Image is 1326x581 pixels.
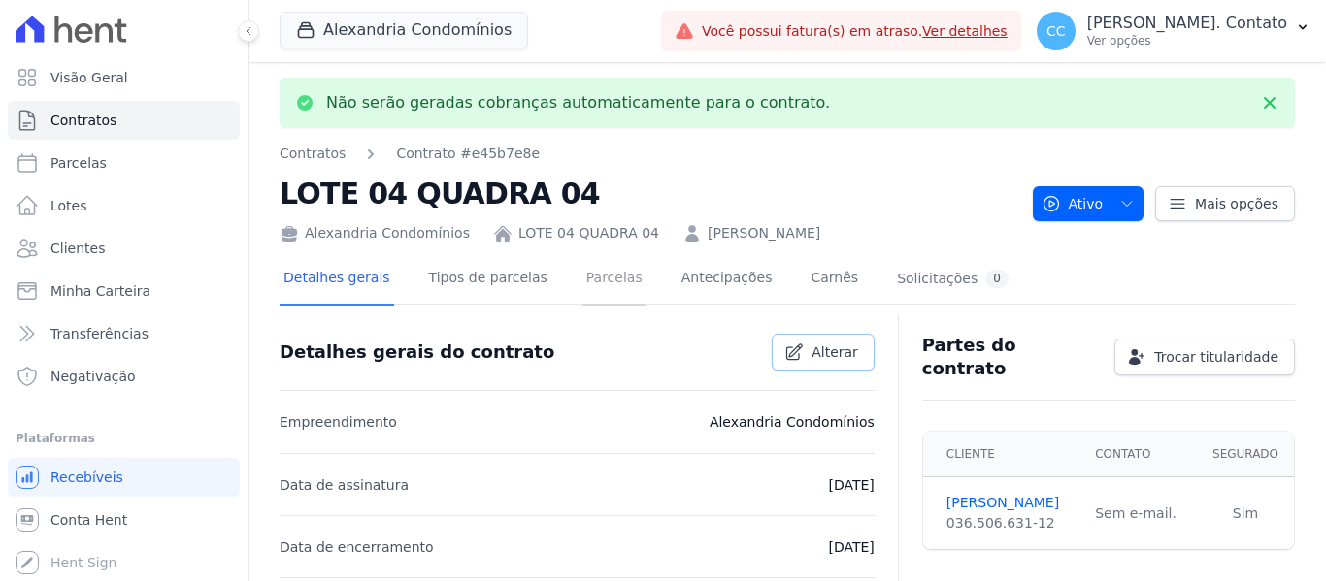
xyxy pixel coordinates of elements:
[280,144,540,164] nav: Breadcrumb
[1083,432,1197,477] th: Contato
[1155,186,1295,221] a: Mais opções
[582,254,646,306] a: Parcelas
[812,342,858,362] span: Alterar
[8,58,240,97] a: Visão Geral
[50,367,136,386] span: Negativação
[280,340,554,364] h3: Detalhes gerais do contrato
[50,510,127,530] span: Conta Hent
[1046,24,1066,38] span: CC
[280,144,1017,164] nav: Breadcrumb
[893,254,1012,306] a: Solicitações0
[50,153,107,173] span: Parcelas
[923,432,1083,477] th: Cliente
[1154,347,1278,367] span: Trocar titularidade
[8,500,240,539] a: Conta Hent
[8,314,240,353] a: Transferências
[8,458,240,497] a: Recebíveis
[1021,4,1326,58] button: CC [PERSON_NAME]. Contato Ver opções
[280,144,346,164] a: Contratos
[50,196,87,215] span: Lotes
[50,68,128,87] span: Visão Geral
[396,144,540,164] a: Contrato #e45b7e8e
[1033,186,1144,221] button: Ativo
[280,473,409,497] p: Data de assinatura
[280,254,394,306] a: Detalhes gerais
[772,334,875,371] a: Alterar
[708,223,820,243] a: [PERSON_NAME]
[8,229,240,268] a: Clientes
[50,111,116,130] span: Contratos
[1197,432,1294,477] th: Segurado
[1087,33,1287,48] p: Ver opções
[922,334,1099,380] h3: Partes do contrato
[8,357,240,396] a: Negativação
[985,270,1009,288] div: 0
[678,254,777,306] a: Antecipações
[710,410,875,434] p: Alexandria Condomínios
[425,254,551,306] a: Tipos de parcelas
[50,281,150,301] span: Minha Carteira
[8,186,240,225] a: Lotes
[16,427,232,450] div: Plataformas
[326,93,830,113] p: Não serão geradas cobranças automaticamente para o contrato.
[280,172,1017,215] h2: LOTE 04 QUADRA 04
[807,254,862,306] a: Carnês
[922,23,1008,39] a: Ver detalhes
[518,223,659,243] a: LOTE 04 QUADRA 04
[1195,194,1278,213] span: Mais opções
[1197,477,1294,550] td: Sim
[1083,477,1197,550] td: Sem e-mail.
[280,410,397,434] p: Empreendimento
[897,270,1009,288] div: Solicitações
[8,101,240,140] a: Contratos
[946,493,1072,513] a: [PERSON_NAME]
[702,21,1008,42] span: Você possui fatura(s) em atraso.
[828,535,874,559] p: [DATE]
[8,144,240,182] a: Parcelas
[8,272,240,310] a: Minha Carteira
[50,324,149,343] span: Transferências
[946,513,1072,533] div: 036.506.631-12
[50,468,123,487] span: Recebíveis
[1114,339,1295,375] a: Trocar titularidade
[828,473,874,497] p: [DATE]
[1042,186,1104,221] span: Ativo
[1087,14,1287,33] p: [PERSON_NAME]. Contato
[280,12,528,48] button: Alexandria Condomínios
[280,223,470,243] div: Alexandria Condomínios
[50,239,105,258] span: Clientes
[280,535,434,559] p: Data de encerramento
